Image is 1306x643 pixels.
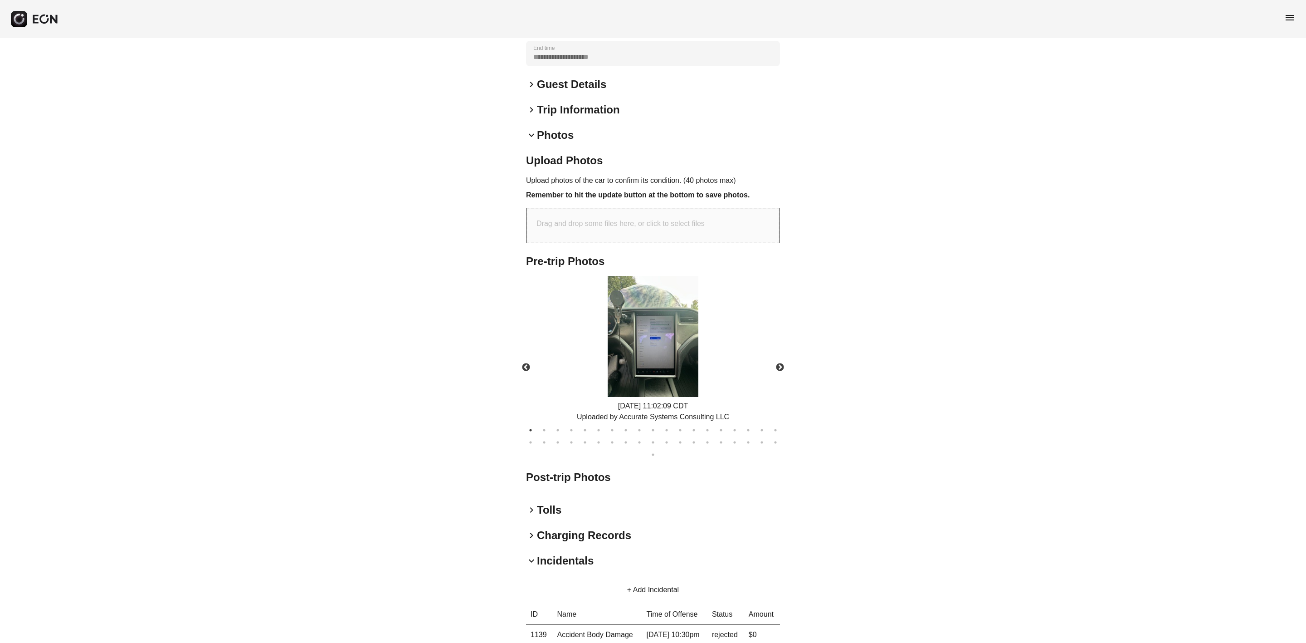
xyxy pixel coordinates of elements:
[716,426,726,435] button: 15
[537,77,606,92] h2: Guest Details
[771,426,780,435] button: 19
[662,438,671,447] button: 30
[757,438,766,447] button: 37
[730,426,739,435] button: 16
[526,79,537,90] span: keyboard_arrow_right
[577,401,729,422] div: [DATE] 11:02:09 CDT
[536,218,705,229] p: Drag and drop some files here, or click to select files
[703,438,712,447] button: 33
[553,604,642,625] th: Name
[635,438,644,447] button: 28
[757,426,766,435] button: 18
[707,604,744,625] th: Status
[608,426,617,435] button: 7
[510,352,542,383] button: Previous
[526,175,780,186] p: Upload photos of the car to confirm its condition. (40 photos max)
[608,438,617,447] button: 26
[553,426,562,435] button: 3
[567,438,576,447] button: 23
[577,412,729,422] div: Uploaded by Accurate Systems Consulting LLC
[594,438,603,447] button: 25
[537,103,620,117] h2: Trip Information
[537,528,631,543] h2: Charging Records
[526,555,537,566] span: keyboard_arrow_down
[537,128,574,142] h2: Photos
[526,470,780,485] h2: Post-trip Photos
[594,426,603,435] button: 6
[642,604,707,625] th: Time of Offense
[648,438,658,447] button: 29
[716,438,726,447] button: 34
[764,352,796,383] button: Next
[621,426,630,435] button: 8
[580,426,590,435] button: 5
[526,438,535,447] button: 20
[771,438,780,447] button: 38
[1284,12,1295,23] span: menu
[744,426,753,435] button: 17
[676,438,685,447] button: 31
[689,438,698,447] button: 32
[580,438,590,447] button: 24
[648,426,658,435] button: 10
[616,579,690,601] button: + Add Incidental
[526,426,535,435] button: 1
[553,438,562,447] button: 22
[526,530,537,541] span: keyboard_arrow_right
[703,426,712,435] button: 14
[689,426,698,435] button: 13
[540,426,549,435] button: 2
[730,438,739,447] button: 35
[526,153,780,168] h2: Upload Photos
[526,190,780,201] h3: Remember to hit the update button at the bottom to save photos.
[567,426,576,435] button: 4
[537,503,561,517] h2: Tolls
[526,254,780,269] h2: Pre-trip Photos
[540,438,549,447] button: 21
[608,276,698,397] img: https://fastfleet.me/rails/active_storage/blobs/redirect/eyJfcmFpbHMiOnsibWVzc2FnZSI6IkJBaHBBL3BZ...
[526,104,537,115] span: keyboard_arrow_right
[537,554,594,568] h2: Incidentals
[526,604,553,625] th: ID
[676,426,685,435] button: 12
[526,130,537,141] span: keyboard_arrow_down
[621,438,630,447] button: 27
[662,426,671,435] button: 11
[526,505,537,515] span: keyboard_arrow_right
[744,604,780,625] th: Amount
[635,426,644,435] button: 9
[744,438,753,447] button: 36
[648,450,658,459] button: 39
